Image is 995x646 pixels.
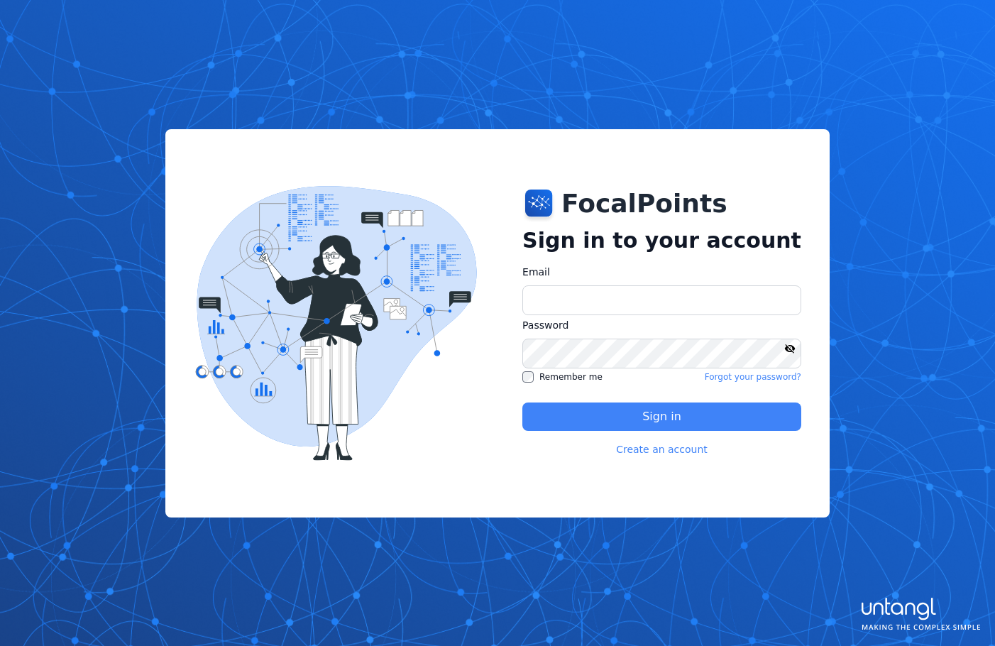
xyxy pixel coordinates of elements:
input: Remember me [522,371,534,383]
h2: Sign in to your account [522,228,801,253]
a: Create an account [616,442,708,456]
label: Password [522,318,801,333]
label: Remember me [522,371,603,383]
label: Email [522,265,801,280]
h1: FocalPoints [561,190,727,218]
button: Sign in [522,403,801,431]
a: Forgot your password? [705,371,801,383]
